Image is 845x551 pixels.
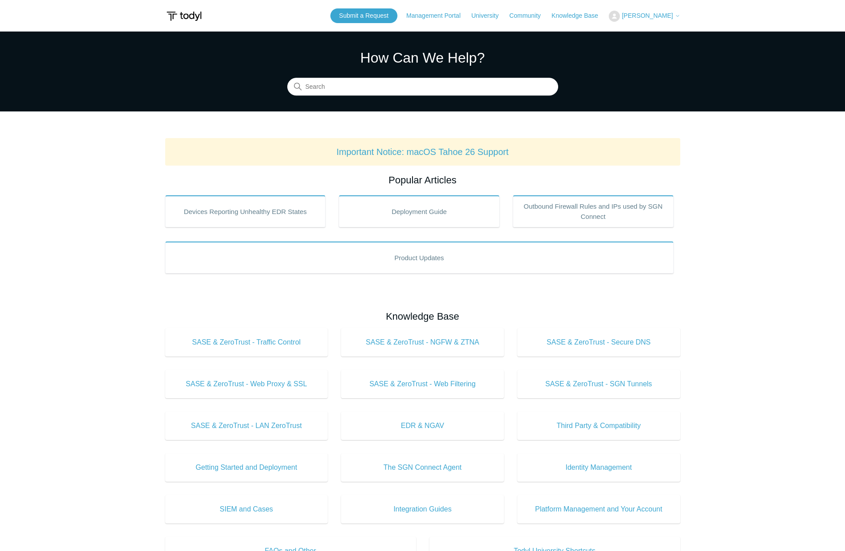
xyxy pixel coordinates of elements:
[354,420,491,431] span: EDR & NGAV
[179,462,315,473] span: Getting Started and Deployment
[337,147,509,157] a: Important Notice: macOS Tahoe 26 Support
[341,495,504,523] a: Integration Guides
[165,495,328,523] a: SIEM and Cases
[165,370,328,398] a: SASE & ZeroTrust - Web Proxy & SSL
[354,504,491,515] span: Integration Guides
[622,12,673,19] span: [PERSON_NAME]
[354,379,491,389] span: SASE & ZeroTrust - Web Filtering
[531,337,667,348] span: SASE & ZeroTrust - Secure DNS
[517,453,680,482] a: Identity Management
[609,11,680,22] button: [PERSON_NAME]
[513,195,674,227] a: Outbound Firewall Rules and IPs used by SGN Connect
[531,504,667,515] span: Platform Management and Your Account
[287,47,558,68] h1: How Can We Help?
[471,11,507,20] a: University
[531,420,667,431] span: Third Party & Compatibility
[341,328,504,357] a: SASE & ZeroTrust - NGFW & ZTNA
[165,412,328,440] a: SASE & ZeroTrust - LAN ZeroTrust
[165,195,326,227] a: Devices Reporting Unhealthy EDR States
[531,462,667,473] span: Identity Management
[341,453,504,482] a: The SGN Connect Agent
[179,337,315,348] span: SASE & ZeroTrust - Traffic Control
[341,412,504,440] a: EDR & NGAV
[341,370,504,398] a: SASE & ZeroTrust - Web Filtering
[517,412,680,440] a: Third Party & Compatibility
[406,11,469,20] a: Management Portal
[517,370,680,398] a: SASE & ZeroTrust - SGN Tunnels
[354,462,491,473] span: The SGN Connect Agent
[287,78,558,96] input: Search
[179,504,315,515] span: SIEM and Cases
[165,328,328,357] a: SASE & ZeroTrust - Traffic Control
[179,420,315,431] span: SASE & ZeroTrust - LAN ZeroTrust
[339,195,500,227] a: Deployment Guide
[179,379,315,389] span: SASE & ZeroTrust - Web Proxy & SSL
[165,173,680,187] h2: Popular Articles
[165,8,203,24] img: Todyl Support Center Help Center home page
[165,309,680,324] h2: Knowledge Base
[330,8,397,23] a: Submit a Request
[517,328,680,357] a: SASE & ZeroTrust - Secure DNS
[551,11,607,20] a: Knowledge Base
[354,337,491,348] span: SASE & ZeroTrust - NGFW & ZTNA
[531,379,667,389] span: SASE & ZeroTrust - SGN Tunnels
[165,453,328,482] a: Getting Started and Deployment
[165,242,674,274] a: Product Updates
[517,495,680,523] a: Platform Management and Your Account
[509,11,550,20] a: Community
